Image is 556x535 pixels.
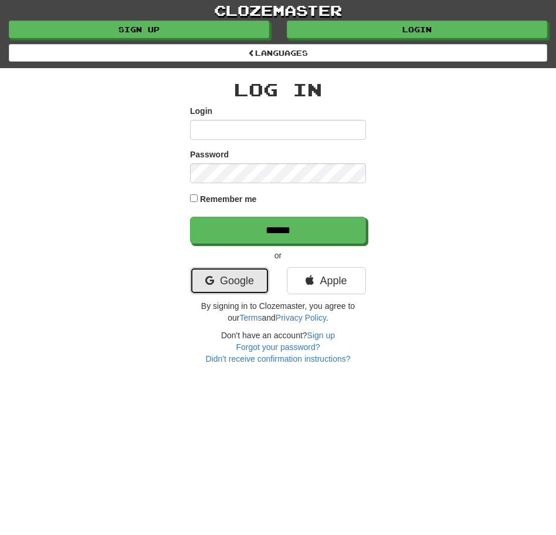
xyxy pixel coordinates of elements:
[190,267,269,294] a: Google
[9,44,547,62] a: Languages
[190,300,366,324] p: By signing in to Clozemaster, you agree to our and .
[190,250,366,261] p: or
[307,331,335,340] a: Sign up
[287,21,547,38] a: Login
[205,354,350,364] a: Didn't receive confirmation instructions?
[276,313,326,322] a: Privacy Policy
[190,80,366,99] h2: Log In
[287,267,366,294] a: Apple
[236,342,320,352] a: Forgot your password?
[190,105,212,117] label: Login
[200,193,257,205] label: Remember me
[190,329,366,365] div: Don't have an account?
[239,313,262,322] a: Terms
[9,21,269,38] a: Sign up
[190,149,229,160] label: Password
